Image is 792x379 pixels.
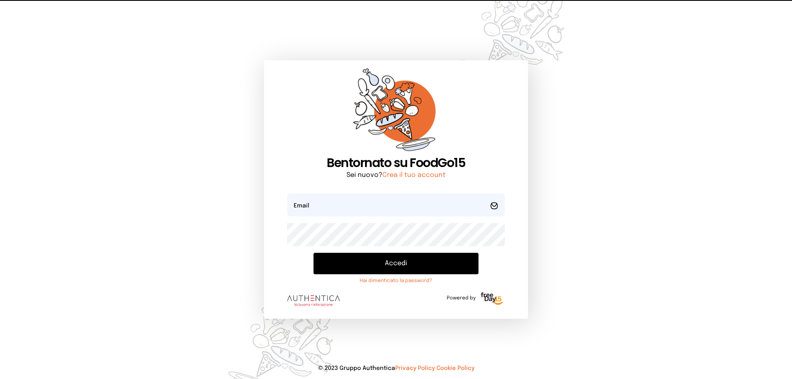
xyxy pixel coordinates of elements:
h1: Bentornato su FoodGo15 [287,155,505,170]
p: © 2023 Gruppo Authentica [13,364,779,372]
button: Accedi [313,253,478,274]
a: Cookie Policy [436,365,474,371]
span: Powered by [447,295,476,301]
a: Privacy Policy [395,365,435,371]
a: Hai dimenticato la password? [313,278,478,284]
img: logo.8f33a47.png [287,295,340,306]
p: Sei nuovo? [287,170,505,180]
a: Crea il tuo account [382,172,445,179]
img: logo-freeday.3e08031.png [479,291,505,307]
img: sticker-orange.65babaf.png [353,68,439,155]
